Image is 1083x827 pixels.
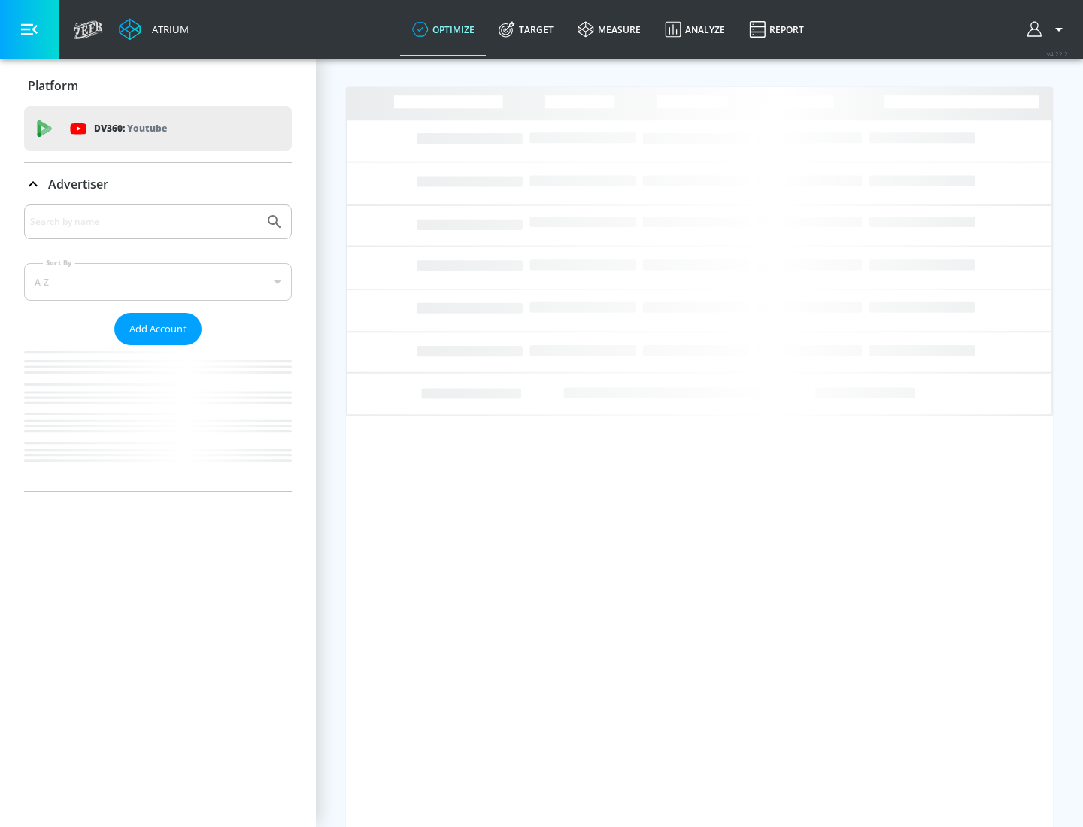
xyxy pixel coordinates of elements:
span: v 4.22.2 [1047,50,1068,58]
div: DV360: Youtube [24,106,292,151]
div: Advertiser [24,163,292,205]
div: Atrium [146,23,189,36]
a: Report [737,2,816,56]
p: Youtube [127,120,167,136]
input: Search by name [30,212,258,232]
a: Analyze [653,2,737,56]
div: Advertiser [24,204,292,491]
p: Platform [28,77,78,94]
p: Advertiser [48,176,108,192]
div: A-Z [24,263,292,301]
label: Sort By [43,258,75,268]
nav: list of Advertiser [24,345,292,491]
p: DV360: [94,120,167,137]
a: Target [487,2,566,56]
button: Add Account [114,313,202,345]
a: optimize [400,2,487,56]
a: Atrium [119,18,189,41]
div: Platform [24,65,292,107]
a: measure [566,2,653,56]
span: Add Account [129,320,187,338]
